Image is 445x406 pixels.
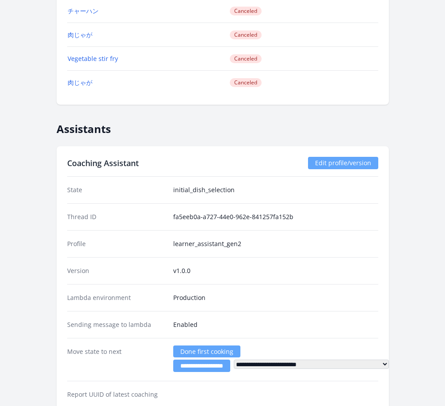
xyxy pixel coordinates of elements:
span: Canceled [230,54,262,63]
dt: Sending message to lambda [67,320,166,329]
dd: Production [173,293,378,302]
dt: State [67,186,166,194]
span: Canceled [230,7,262,15]
dd: fa5eeb0a-a727-44e0-962e-841257fa152b [173,212,378,221]
dt: Move state to next [67,347,166,372]
dt: Report UUID of latest coaching [67,390,166,399]
dd: Enabled [173,320,378,329]
span: Canceled [230,30,262,39]
h2: Assistants [57,115,389,136]
a: 肉じゃが [68,30,92,39]
span: Canceled [230,78,262,87]
a: チャーハン [68,7,99,15]
a: Edit profile/version [308,157,378,169]
dd: initial_dish_selection [173,186,378,194]
a: 肉じゃが [68,78,92,87]
dt: Thread ID [67,212,166,221]
dd: v1.0.0 [173,266,378,275]
a: Done first cooking [173,345,240,357]
a: Vegetable stir fry [68,54,118,63]
dt: Version [67,266,166,275]
h2: Coaching Assistant [67,157,139,169]
dt: Lambda environment [67,293,166,302]
dt: Profile [67,239,166,248]
dd: learner_assistant_gen2 [173,239,378,248]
